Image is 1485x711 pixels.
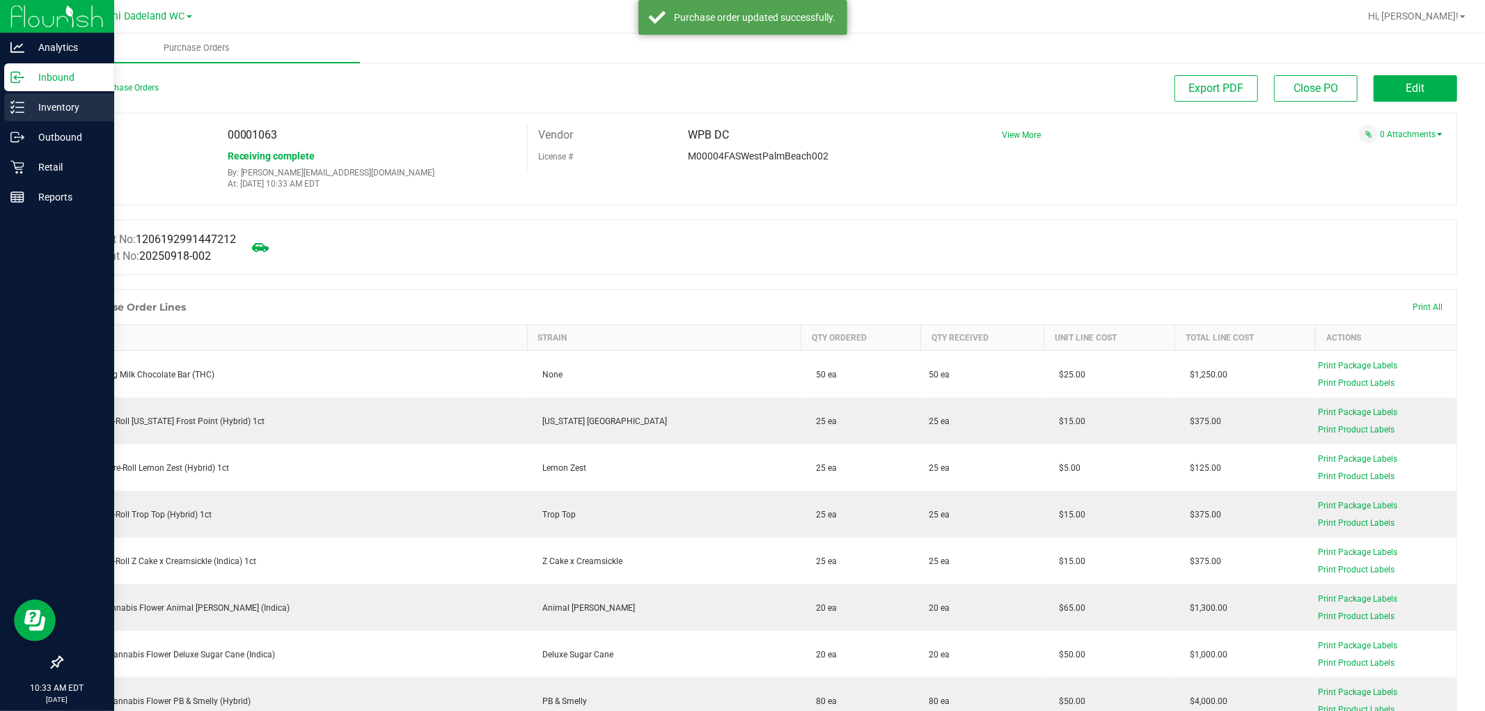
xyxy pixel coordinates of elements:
div: FT 1g Pre-Roll Z Cake x Creamsickle (Indica) 1ct [71,555,519,568]
div: FT 3.5g Cannabis Flower Deluxe Sugar Cane (Indica) [71,648,519,661]
span: $375.00 [1184,510,1222,519]
span: 25 ea [809,463,837,473]
span: Mark as not Arrived [246,233,274,261]
button: Close PO [1274,75,1358,102]
span: $375.00 [1184,556,1222,566]
p: By: [PERSON_NAME][EMAIL_ADDRESS][DOMAIN_NAME] [228,168,517,178]
a: View More [1002,130,1041,140]
a: Purchase Orders [33,33,360,63]
span: Lemon Zest [535,463,586,473]
span: 00001063 [228,128,278,141]
th: Item [63,325,528,351]
div: FT 1g Pre-Roll [US_STATE] Frost Point (Hybrid) 1ct [71,415,519,428]
span: Print Package Labels [1318,594,1397,604]
span: Print Package Labels [1318,687,1397,697]
iframe: Resource center [14,600,56,641]
span: Print Product Labels [1318,565,1394,575]
span: Print Product Labels [1318,378,1394,388]
span: WPB DC [688,128,729,141]
label: Vendor [538,125,573,146]
span: Print Product Labels [1318,471,1394,481]
span: Z Cake x Creamsickle [535,556,622,566]
p: Outbound [24,129,108,146]
span: Trop Top [535,510,576,519]
span: 80 ea [809,696,837,706]
span: 80 ea [929,695,950,708]
button: Export PDF [1174,75,1258,102]
span: $15.00 [1053,510,1086,519]
p: [DATE] [6,694,108,705]
div: FT 1g Pre-Roll Trop Top (Hybrid) 1ct [71,508,519,521]
span: 20 ea [929,648,950,661]
span: $375.00 [1184,416,1222,426]
th: Unit Line Cost [1044,325,1175,351]
a: 0 Attachments [1380,130,1443,139]
span: Export PDF [1189,81,1244,95]
span: 25 ea [929,462,950,474]
span: 25 ea [929,508,950,521]
div: FT 0.5g Pre-Roll Lemon Zest (Hybrid) 1ct [71,462,519,474]
span: Animal [PERSON_NAME] [535,603,635,613]
th: Total Line Cost [1175,325,1316,351]
div: Purchase order updated successfully. [673,10,837,24]
p: Analytics [24,39,108,56]
th: Actions [1316,325,1456,351]
span: 25 ea [809,556,837,566]
span: [US_STATE] [GEOGRAPHIC_DATA] [535,416,667,426]
span: $125.00 [1184,463,1222,473]
span: Purchase Orders [145,42,249,54]
span: Print All [1413,302,1443,312]
span: Miami Dadeland WC [93,10,185,22]
span: $1,300.00 [1184,603,1228,613]
div: FT 7g Cannabis Flower Animal [PERSON_NAME] (Indica) [71,602,519,614]
span: Print Product Labels [1318,518,1394,528]
th: Strain [527,325,801,351]
inline-svg: Retail [10,160,24,174]
span: Print Package Labels [1318,407,1397,417]
span: $25.00 [1053,370,1086,380]
inline-svg: Inventory [10,100,24,114]
span: 25 ea [929,555,950,568]
span: Print Package Labels [1318,547,1397,557]
p: Reports [24,189,108,205]
span: PB & Smelly [535,696,587,706]
label: Shipment No: [72,248,211,265]
span: 50 ea [929,368,950,381]
span: Print Product Labels [1318,611,1394,621]
span: Close PO [1294,81,1338,95]
button: Edit [1374,75,1457,102]
div: HT 100mg Milk Chocolate Bar (THC) [71,368,519,381]
p: Inbound [24,69,108,86]
span: Edit [1406,81,1425,95]
span: Hi, [PERSON_NAME]! [1368,10,1459,22]
span: 50 ea [809,370,837,380]
span: $15.00 [1053,556,1086,566]
p: 10:33 AM EDT [6,682,108,694]
th: Qty Ordered [801,325,920,351]
span: 20 ea [809,603,837,613]
p: Retail [24,159,108,175]
span: Deluxe Sugar Cane [535,650,613,659]
span: 1206192991447212 [136,233,236,246]
inline-svg: Analytics [10,40,24,54]
label: License # [538,146,573,167]
th: Qty Received [921,325,1044,351]
span: M00004FASWestPalmBeach002 [688,150,828,162]
span: Print Product Labels [1318,658,1394,668]
span: Print Product Labels [1318,425,1394,435]
span: None [535,370,563,380]
span: Print Package Labels [1318,501,1397,510]
span: 20 ea [809,650,837,659]
span: Print Package Labels [1318,361,1397,370]
span: $50.00 [1053,650,1086,659]
span: 25 ea [929,415,950,428]
span: $5.00 [1053,463,1081,473]
span: $50.00 [1053,696,1086,706]
span: $65.00 [1053,603,1086,613]
span: Receiving complete [228,150,315,162]
span: $1,250.00 [1184,370,1228,380]
span: $4,000.00 [1184,696,1228,706]
p: Inventory [24,99,108,116]
span: $1,000.00 [1184,650,1228,659]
